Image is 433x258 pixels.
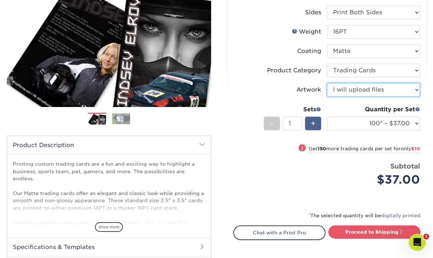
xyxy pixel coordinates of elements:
span: - [270,118,273,129]
span: $10 [411,146,420,151]
small: Get more trading cards per set for [309,146,420,153]
div: Sides [305,8,321,17]
img: Trading Cards 02 [112,113,130,124]
span: ! [301,145,303,152]
span: + [311,118,315,129]
div: Sets [264,105,321,114]
h2: Product Description [7,136,211,154]
h2: Specifications & Templates [7,238,211,256]
small: The selected quantity will be [309,213,420,218]
a: digitally printed [381,213,420,218]
p: Printing custom trading cards are a fun and exciting way to highlight a business, sports team, pe... [13,160,205,255]
div: Product Category [267,66,321,75]
div: Coating [297,47,321,55]
div: $37.00 [332,171,420,188]
span: show more [95,222,123,232]
div: Quantity per Set [327,105,420,114]
strong: Subtotal [390,162,420,170]
iframe: Google Customer Reviews [2,236,61,255]
a: Proceed to Shipping [328,225,420,238]
div: Weight [292,28,321,36]
span: only [401,146,420,151]
div: Artwork [296,86,321,94]
iframe: Intercom live chat [409,234,426,251]
span: 1 [423,234,429,239]
img: Trading Cards 01 [88,113,106,126]
a: Chat with a Print Pro [233,225,325,240]
strong: 150 [318,146,326,151]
